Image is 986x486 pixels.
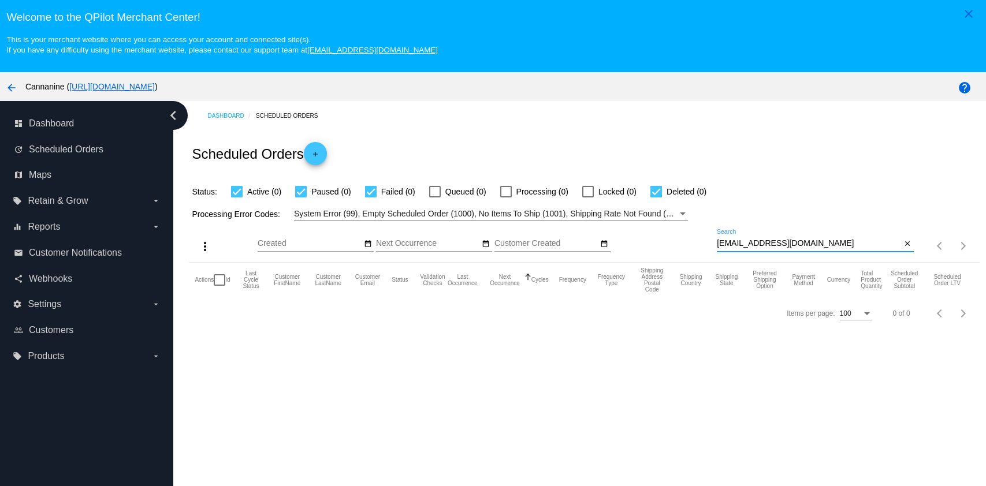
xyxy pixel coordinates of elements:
span: Locked (0) [598,185,637,199]
span: Processing (0) [516,185,568,199]
button: Change sorting for FrequencyType [597,274,626,286]
button: Clear [902,238,914,250]
i: dashboard [14,119,23,128]
input: Next Occurrence [376,239,480,248]
mat-header-cell: Validation Checks [419,263,447,297]
span: Paused (0) [311,185,351,199]
button: Change sorting for LastProcessingCycleId [241,270,262,289]
button: Change sorting for Cycles [531,276,549,283]
span: Settings [28,299,61,309]
span: Customer Notifications [29,248,122,258]
button: Change sorting for CurrencyIso [827,276,851,283]
span: Reports [28,222,60,232]
input: Created [258,239,362,248]
span: Status: [192,187,217,196]
a: share Webhooks [14,270,161,288]
button: Next page [952,302,975,325]
mat-icon: date_range [600,240,608,249]
span: Deleted (0) [667,185,706,199]
span: Webhooks [29,274,72,284]
mat-icon: more_vert [198,240,212,253]
span: Dashboard [29,118,74,129]
a: map Maps [14,166,161,184]
div: 0 of 0 [893,309,910,317]
mat-header-cell: Actions [195,263,214,297]
small: This is your merchant website where you can access your account and connected site(s). If you hav... [6,35,437,54]
mat-select: Items per page: [840,310,872,318]
i: email [14,248,23,257]
mat-icon: date_range [482,240,490,249]
a: Scheduled Orders [256,107,328,125]
button: Change sorting for CustomerLastName [313,274,344,286]
button: Change sorting for ShippingPostcode [637,267,668,293]
button: Change sorting for CustomerEmail [354,274,382,286]
i: map [14,170,23,180]
button: Change sorting for PaymentMethod.Type [791,274,817,286]
span: Products [28,351,64,361]
span: Active (0) [247,185,281,199]
i: update [14,145,23,154]
button: Change sorting for Status [392,276,408,283]
button: Change sorting for Frequency [559,276,586,283]
i: arrow_drop_down [151,222,161,231]
i: equalizer [13,222,22,231]
button: Previous page [929,234,952,257]
i: local_offer [13,196,22,205]
button: Next page [952,234,975,257]
a: update Scheduled Orders [14,140,161,159]
i: share [14,274,23,283]
button: Change sorting for ShippingState [714,274,739,286]
i: arrow_drop_down [151,352,161,361]
mat-icon: help [958,81,972,95]
span: Retain & Grow [28,196,88,206]
mat-icon: add [308,150,322,164]
a: email Customer Notifications [14,244,161,262]
span: Failed (0) [381,185,415,199]
mat-icon: date_range [364,240,372,249]
button: Change sorting for ShippingCountry [678,274,704,286]
input: Search [717,239,902,248]
mat-header-cell: Total Product Quantity [861,263,888,297]
input: Customer Created [494,239,598,248]
button: Previous page [929,302,952,325]
mat-icon: arrow_back [5,81,18,95]
div: Items per page: [787,309,835,317]
button: Change sorting for LastOccurrenceUtc [447,274,478,286]
span: Cannanine ( ) [25,82,158,91]
mat-select: Filter by Processing Error Codes [294,207,688,221]
i: arrow_drop_down [151,196,161,205]
button: Change sorting for LifetimeValue [932,274,963,286]
button: Change sorting for NextOccurrenceUtc [489,274,520,286]
i: local_offer [13,352,22,361]
button: Change sorting for CustomerFirstName [272,274,303,286]
a: [EMAIL_ADDRESS][DOMAIN_NAME] [307,46,438,54]
h3: Welcome to the QPilot Merchant Center! [6,11,979,24]
a: Dashboard [207,107,256,125]
h2: Scheduled Orders [192,142,326,165]
i: people_outline [14,326,23,335]
a: dashboard Dashboard [14,114,161,133]
mat-icon: close [962,7,976,21]
i: arrow_drop_down [151,300,161,309]
a: people_outline Customers [14,321,161,339]
button: Change sorting for PreferredShippingOption [749,270,780,289]
span: Maps [29,170,51,180]
span: Scheduled Orders [29,144,103,155]
span: Queued (0) [445,185,486,199]
a: [URL][DOMAIN_NAME] [69,82,155,91]
span: Customers [29,325,73,335]
i: chevron_left [164,106,183,125]
i: settings [13,300,22,309]
span: 100 [840,309,851,317]
button: Change sorting for Id [225,276,230,283]
button: Change sorting for Subtotal [888,270,921,289]
mat-icon: close [903,240,911,249]
span: Processing Error Codes: [192,210,280,219]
